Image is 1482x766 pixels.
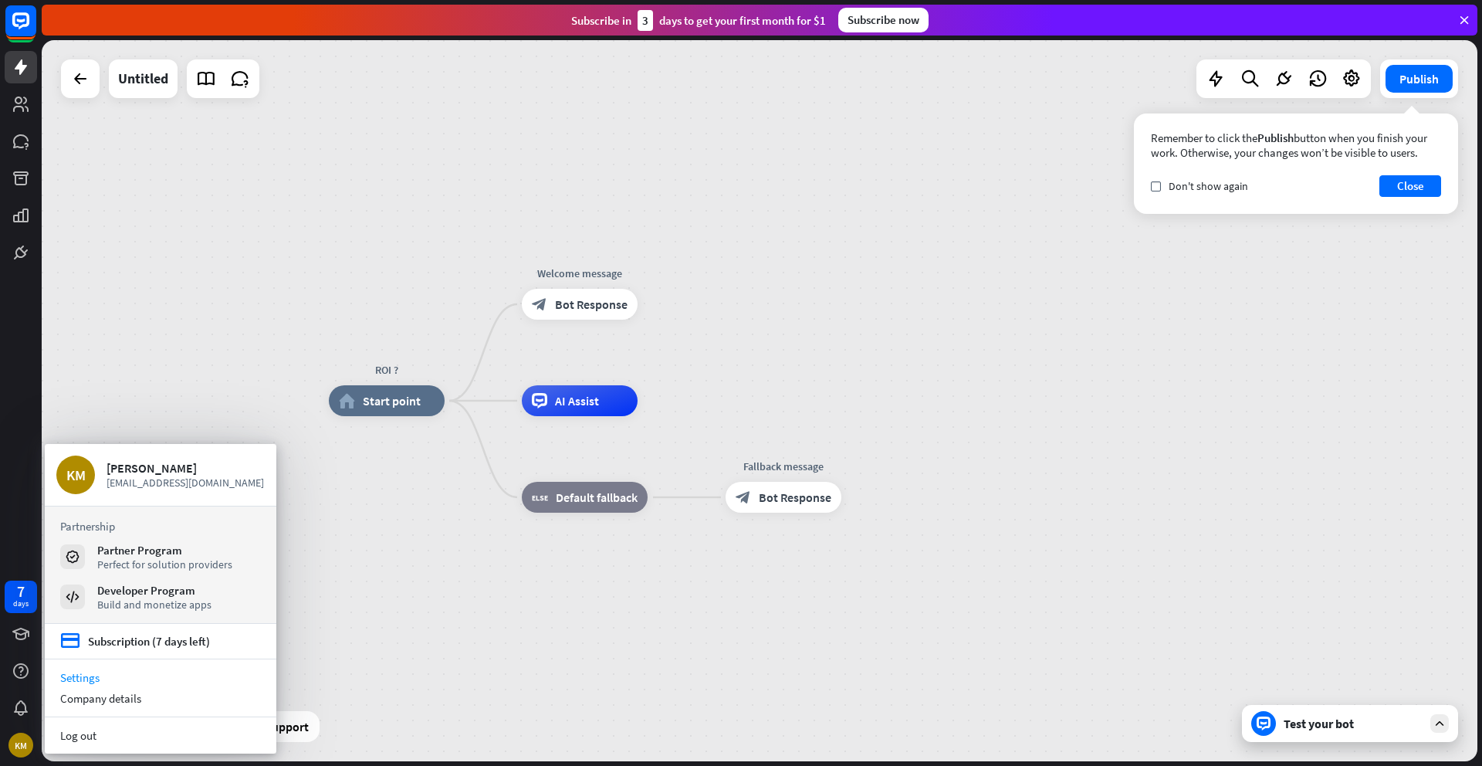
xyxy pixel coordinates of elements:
[60,543,261,571] a: Partner Program Perfect for solution providers
[555,297,628,312] span: Bot Response
[838,8,929,32] div: Subscribe now
[1386,65,1453,93] button: Publish
[571,10,826,31] div: Subscribe in days to get your first month for $1
[97,558,232,571] div: Perfect for solution providers
[107,476,265,490] span: [EMAIL_ADDRESS][DOMAIN_NAME]
[97,583,211,598] div: Developer Program
[555,393,599,408] span: AI Assist
[118,59,168,98] div: Untitled
[97,598,211,612] div: Build and monetize apps
[17,585,25,598] div: 7
[532,490,548,505] i: block_fallback
[339,393,355,408] i: home_2
[107,460,265,476] div: [PERSON_NAME]
[56,456,95,494] div: KM
[638,10,653,31] div: 3
[1257,130,1294,145] span: Publish
[556,490,638,505] span: Default fallback
[45,667,276,688] a: Settings
[45,688,276,709] div: Company details
[1379,175,1441,197] button: Close
[45,725,276,746] a: Log out
[88,634,210,649] div: Subscription (7 days left)
[56,456,265,494] a: KM [PERSON_NAME] [EMAIL_ADDRESS][DOMAIN_NAME]
[265,714,309,739] span: Support
[510,266,649,281] div: Welcome message
[97,543,232,558] div: Partner Program
[714,459,853,474] div: Fallback message
[736,490,751,505] i: block_bot_response
[60,519,261,534] h3: Partnership
[532,297,547,312] i: block_bot_response
[1284,716,1423,731] div: Test your bot
[12,6,59,53] button: Open LiveChat chat widget
[5,581,37,613] a: 7 days
[317,362,456,378] div: ROI ?
[1169,179,1248,193] span: Don't show again
[1151,130,1441,160] div: Remember to click the button when you finish your work. Otherwise, your changes won’t be visible ...
[60,632,210,651] a: credit_card Subscription (7 days left)
[8,733,33,758] div: KM
[363,393,421,408] span: Start point
[60,583,261,611] a: Developer Program Build and monetize apps
[60,632,80,651] i: credit_card
[13,598,29,609] div: days
[759,490,831,505] span: Bot Response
